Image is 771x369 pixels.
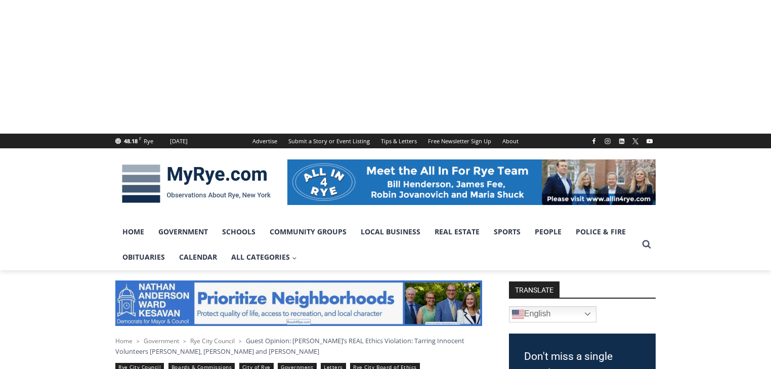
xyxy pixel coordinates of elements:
img: MyRye.com [115,157,277,210]
a: Facebook [588,135,600,147]
span: > [239,338,242,345]
a: All Categories [224,244,304,270]
a: Calendar [172,244,224,270]
nav: Primary Navigation [115,219,637,270]
nav: Breadcrumbs [115,336,482,356]
a: Linkedin [616,135,628,147]
span: F [139,136,141,141]
a: Home [115,219,151,244]
a: Government [144,337,179,345]
a: English [509,306,596,322]
img: All in for Rye [287,159,656,205]
a: Real Estate [427,219,487,244]
a: YouTube [644,135,656,147]
a: Free Newsletter Sign Up [422,134,497,148]
a: About [497,134,524,148]
span: All Categories [231,252,297,263]
span: Guest Opinion: [PERSON_NAME]’s REAL Ethics Violation: Tarring Innocent Volunteers [PERSON_NAME], ... [115,336,464,355]
img: en [512,308,524,320]
span: 48.18 [124,137,138,145]
span: > [137,338,140,345]
a: Local Business [354,219,427,244]
a: Schools [215,219,263,244]
a: Tips & Letters [375,134,422,148]
button: View Search Form [637,235,656,254]
a: X [629,135,641,147]
a: Government [151,219,215,244]
a: Instagram [602,135,614,147]
strong: TRANSLATE [509,281,560,298]
div: [DATE] [170,137,188,146]
a: Community Groups [263,219,354,244]
a: Sports [487,219,528,244]
span: > [183,338,186,345]
div: Rye [144,137,153,146]
a: Submit a Story or Event Listing [283,134,375,148]
a: Police & Fire [569,219,633,244]
a: Advertise [247,134,283,148]
a: Home [115,337,133,345]
nav: Secondary Navigation [247,134,524,148]
a: Rye City Council [190,337,235,345]
a: People [528,219,569,244]
a: Obituaries [115,244,172,270]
